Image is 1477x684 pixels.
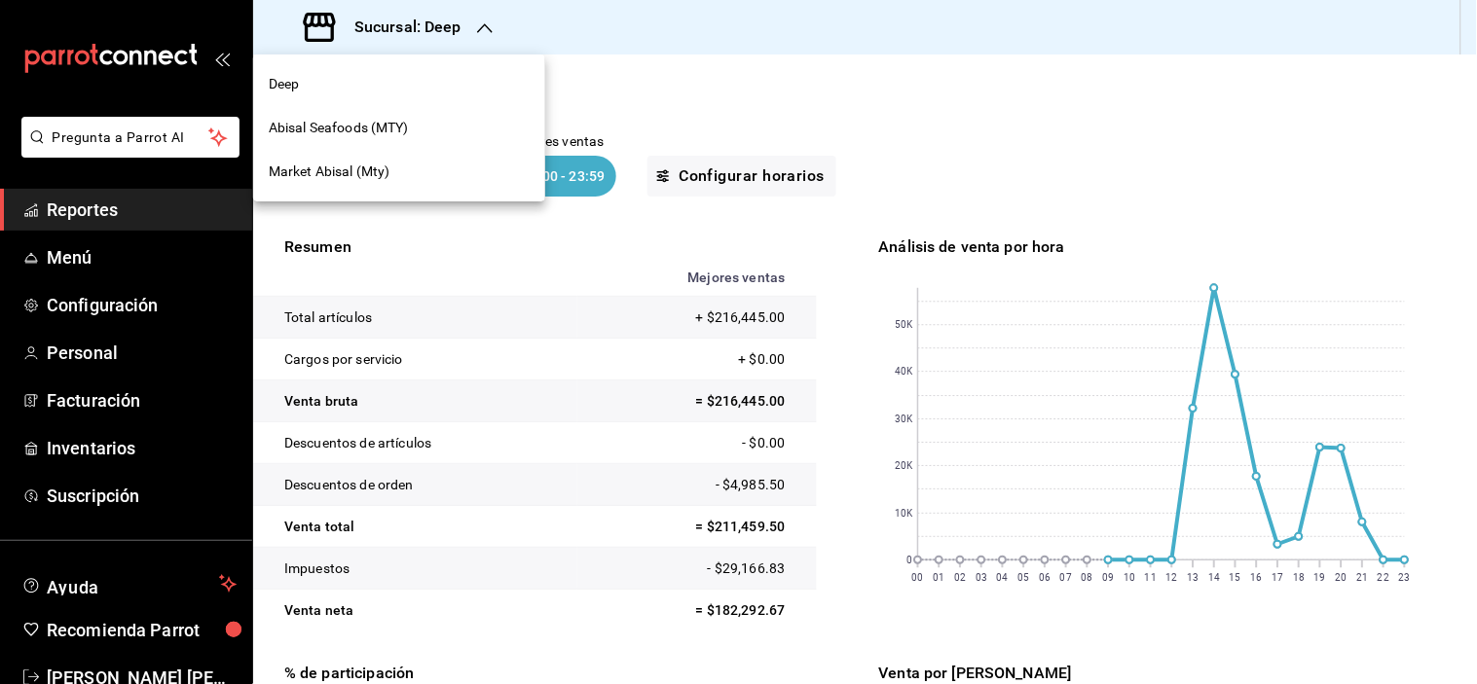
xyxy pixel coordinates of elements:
span: Abisal Seafoods (MTY) [269,118,409,138]
span: Deep [269,74,300,94]
div: Deep [253,62,545,106]
div: Market Abisal (Mty) [253,150,545,194]
span: Market Abisal (Mty) [269,162,390,182]
div: Abisal Seafoods (MTY) [253,106,545,150]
